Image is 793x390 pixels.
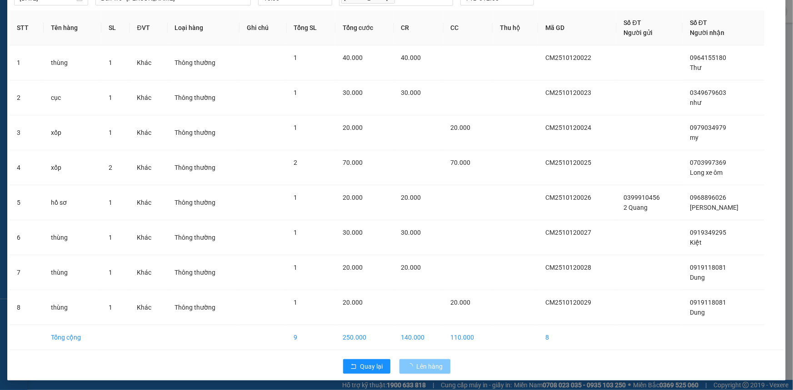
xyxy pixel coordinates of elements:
[690,54,726,61] span: 0964155180
[401,89,421,96] span: 30.000
[287,325,336,350] td: 9
[690,309,705,316] span: Dung
[44,10,101,45] th: Tên hàng
[545,194,591,201] span: CM2510120026
[451,299,471,306] span: 20.000
[545,54,591,61] span: CM2510120022
[130,150,168,185] td: Khác
[690,159,726,166] span: 0703997369
[130,255,168,290] td: Khác
[44,45,101,80] td: thùng
[624,194,660,201] span: 0399910456
[444,325,493,350] td: 110.000
[130,290,168,325] td: Khác
[493,10,538,45] th: Thu hộ
[168,220,239,255] td: Thông thường
[343,89,363,96] span: 30.000
[168,185,239,220] td: Thông thường
[401,54,421,61] span: 40.000
[168,115,239,150] td: Thông thường
[335,325,394,350] td: 250.000
[44,115,101,150] td: xốp
[130,185,168,220] td: Khác
[690,19,707,26] span: Số ĐT
[545,229,591,236] span: CM2510120027
[10,10,44,45] th: STT
[401,194,421,201] span: 20.000
[350,363,357,370] span: rollback
[239,10,287,45] th: Ghi chú
[624,204,648,211] span: 2 Quang
[294,299,298,306] span: 1
[399,359,450,374] button: Lên hàng
[168,255,239,290] td: Thông thường
[335,10,394,45] th: Tổng cước
[10,115,44,150] td: 3
[10,80,44,115] td: 2
[624,19,641,26] span: Số ĐT
[294,194,298,201] span: 1
[401,229,421,236] span: 30.000
[130,115,168,150] td: Khác
[343,359,390,374] button: rollbackQuay lại
[101,10,130,45] th: SL
[343,194,363,201] span: 20.000
[294,264,298,271] span: 1
[444,10,493,45] th: CC
[545,89,591,96] span: CM2510120023
[401,264,421,271] span: 20.000
[294,159,298,166] span: 2
[109,199,112,206] span: 1
[690,99,701,106] span: như
[407,363,417,370] span: loading
[343,54,363,61] span: 40.000
[690,194,726,201] span: 0968896026
[44,255,101,290] td: thùng
[44,290,101,325] td: thùng
[44,220,101,255] td: thùng
[343,159,363,166] span: 70.000
[44,80,101,115] td: cục
[44,150,101,185] td: xốp
[109,304,112,311] span: 1
[168,10,239,45] th: Loại hàng
[130,45,168,80] td: Khác
[343,124,363,131] span: 20.000
[168,45,239,80] td: Thông thường
[690,274,705,281] span: Dung
[130,10,168,45] th: ĐVT
[130,220,168,255] td: Khác
[394,325,444,350] td: 140.000
[44,325,101,350] td: Tổng cộng
[294,54,298,61] span: 1
[538,10,617,45] th: Mã GD
[168,150,239,185] td: Thông thường
[10,220,44,255] td: 6
[545,124,591,131] span: CM2510120024
[109,129,112,136] span: 1
[545,299,591,306] span: CM2510120029
[690,229,726,236] span: 0919349295
[451,159,471,166] span: 70.000
[690,239,702,246] span: Kiệt
[109,234,112,241] span: 1
[394,10,444,45] th: CR
[287,10,336,45] th: Tổng SL
[417,361,443,371] span: Lên hàng
[294,89,298,96] span: 1
[109,59,112,66] span: 1
[10,290,44,325] td: 8
[538,325,617,350] td: 8
[294,124,298,131] span: 1
[690,89,726,96] span: 0349679603
[130,80,168,115] td: Khác
[690,264,726,271] span: 0919118081
[343,264,363,271] span: 20.000
[690,169,723,176] span: Long xe ôm
[168,290,239,325] td: Thông thường
[44,185,101,220] td: hồ sơ
[168,80,239,115] td: Thông thường
[10,185,44,220] td: 5
[624,29,653,36] span: Người gửi
[545,159,591,166] span: CM2510120025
